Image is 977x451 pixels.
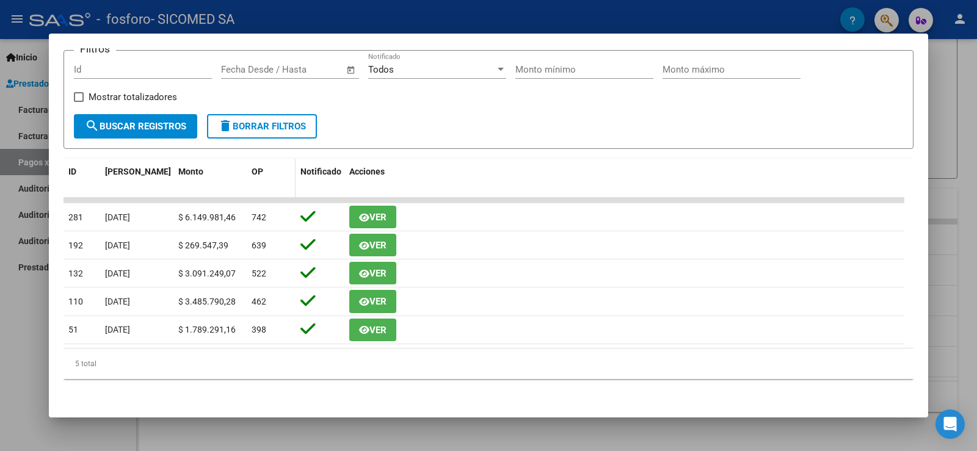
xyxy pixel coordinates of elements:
span: 110 [68,297,83,306]
span: 398 [252,325,266,334]
span: Ver [369,325,387,336]
span: $ 3.091.249,07 [178,269,236,278]
div: 5 total [64,348,913,379]
h3: Filtros [74,41,116,57]
datatable-header-cell: Acciones [344,159,904,199]
datatable-header-cell: OP [247,159,296,199]
input: Fecha fin [281,64,341,75]
button: Borrar Filtros [207,114,317,139]
span: $ 1.789.291,16 [178,325,236,334]
span: Borrar Filtros [218,121,306,132]
span: [PERSON_NAME] [105,167,171,176]
datatable-header-cell: Monto [173,159,247,199]
mat-icon: delete [218,118,233,133]
span: 281 [68,212,83,222]
span: Todos [368,64,394,75]
div: Open Intercom Messenger [935,410,965,439]
span: [DATE] [105,269,130,278]
span: 132 [68,269,83,278]
datatable-header-cell: Notificado [296,159,344,199]
span: 192 [68,240,83,250]
span: Acciones [349,167,385,176]
span: Monto [178,167,203,176]
span: $ 6.149.981,46 [178,212,236,222]
span: Buscar Registros [85,121,186,132]
span: ID [68,167,76,176]
span: OP [252,167,263,176]
button: Ver [349,234,396,256]
span: $ 3.485.790,28 [178,297,236,306]
datatable-header-cell: ID [64,159,100,199]
span: [DATE] [105,297,130,306]
span: Notificado [300,167,341,176]
span: Ver [369,212,387,223]
span: $ 269.547,39 [178,240,228,250]
span: [DATE] [105,212,130,222]
datatable-header-cell: Fecha T. [100,159,173,199]
span: 522 [252,269,266,278]
button: Ver [349,319,396,341]
mat-icon: search [85,118,100,133]
span: Ver [369,297,387,308]
button: Ver [349,262,396,284]
button: Open calendar [344,63,358,77]
span: Ver [369,268,387,279]
span: [DATE] [105,325,130,334]
span: Mostrar totalizadores [89,90,177,104]
span: 51 [68,325,78,334]
button: Ver [349,290,396,312]
button: Buscar Registros [74,114,197,139]
span: 639 [252,240,266,250]
span: 462 [252,297,266,306]
button: Ver [349,206,396,228]
span: [DATE] [105,240,130,250]
span: Ver [369,240,387,251]
span: 742 [252,212,266,222]
input: Fecha inicio [221,64,271,75]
